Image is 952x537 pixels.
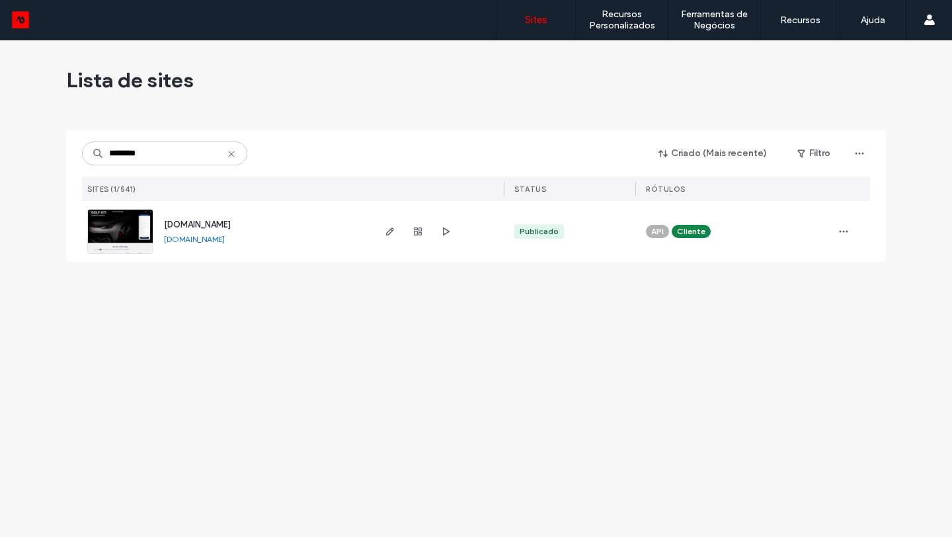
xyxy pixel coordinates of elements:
a: [DOMAIN_NAME] [164,220,231,229]
button: Filtro [784,143,844,164]
label: Ajuda [861,15,885,26]
a: [DOMAIN_NAME] [164,234,225,244]
span: Lista de sites [66,67,194,93]
label: Ferramentas de Negócios [668,9,760,31]
span: API [651,226,664,237]
label: Recursos [780,15,820,26]
span: Cliente [677,226,705,237]
label: Sites [525,14,547,26]
button: Criado (Mais recente) [647,143,779,164]
div: Publicado [520,226,559,237]
span: STATUS [514,185,546,194]
span: Sites (1/541) [87,185,136,194]
label: Recursos Personalizados [576,9,668,31]
span: Rótulos [646,185,686,194]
